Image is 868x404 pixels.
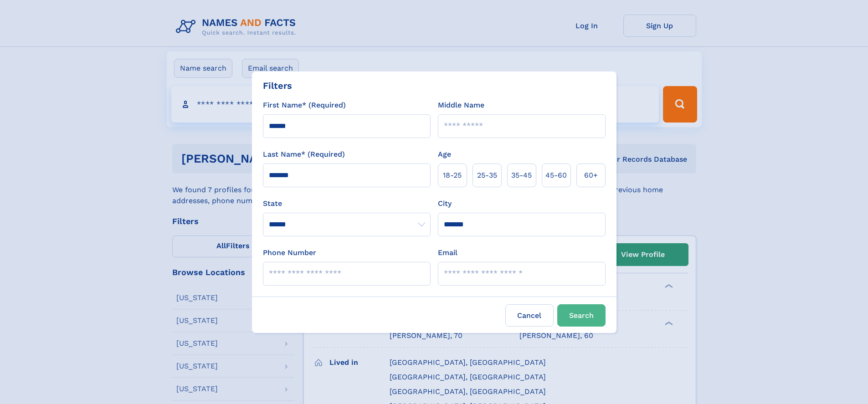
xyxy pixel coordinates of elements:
[263,79,292,92] div: Filters
[557,304,606,327] button: Search
[545,170,567,181] span: 45‑60
[511,170,532,181] span: 35‑45
[505,304,554,327] label: Cancel
[438,198,452,209] label: City
[584,170,598,181] span: 60+
[438,100,484,111] label: Middle Name
[263,198,431,209] label: State
[438,149,451,160] label: Age
[263,149,345,160] label: Last Name* (Required)
[263,100,346,111] label: First Name* (Required)
[477,170,497,181] span: 25‑35
[263,247,316,258] label: Phone Number
[438,247,457,258] label: Email
[443,170,462,181] span: 18‑25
